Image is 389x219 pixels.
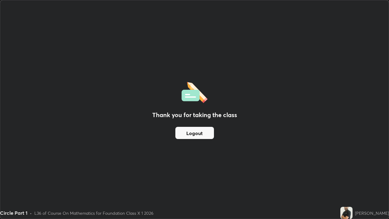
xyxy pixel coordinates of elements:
div: [PERSON_NAME] [355,210,389,216]
img: offlineFeedback.1438e8b3.svg [181,80,208,103]
button: Logout [175,127,214,139]
div: • [30,210,32,216]
img: d3a77f6480ef436aa699e2456eb71494.jpg [340,207,353,219]
div: L36 of Course On Mathematics for Foundation Class X 1 2026 [34,210,153,216]
h2: Thank you for taking the class [152,110,237,120]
